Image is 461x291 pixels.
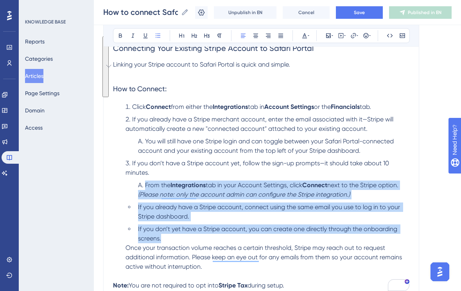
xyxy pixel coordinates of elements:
[214,6,276,19] button: Unpublish in EN
[25,103,45,117] button: Domain
[132,103,146,110] span: Click
[354,9,365,16] span: Save
[113,85,167,93] span: How to Connect:
[408,9,441,16] span: Published in EN
[129,282,219,289] span: You are not required to opt into
[327,181,398,189] span: next to the Stripe option.
[25,34,45,49] button: Reports
[146,103,171,110] strong: Connect
[126,244,404,270] span: Once your transaction volume reaches a certain threshold, Stripe may reach out to request additio...
[331,103,360,110] strong: Financials
[25,69,43,83] button: Articles
[25,121,43,135] button: Access
[25,86,59,100] button: Page Settings
[360,103,371,110] span: tab.
[138,225,399,242] span: If you don’t yet have a Stripe account, you can create one directly through the onboarding screens.
[213,103,248,110] strong: Integrations
[145,181,170,189] span: From the
[138,203,402,220] span: If you already have a Stripe account, connect using the same email you use to log in to your Stri...
[302,181,327,189] strong: Connect
[113,282,129,289] strong: Note:
[314,103,331,110] span: or the
[428,260,452,284] iframe: UserGuiding AI Assistant Launcher
[219,282,248,289] strong: Stripe Tax
[138,191,350,198] em: (Please note: only the account admin can configure the Stripe integration.)
[18,2,49,11] span: Need Help?
[25,52,53,66] button: Categories
[298,9,314,16] span: Cancel
[103,7,178,18] input: Article Name
[389,6,452,19] button: Published in EN
[25,19,66,25] div: KNOWLEDGE BASE
[113,61,290,68] span: Linking your Stripe account to Safari Portal is quick and simple.
[113,36,409,290] div: To enrich screen reader interactions, please activate Accessibility in Grammarly extension settings
[248,103,264,110] span: tab in
[283,6,330,19] button: Cancel
[171,103,213,110] span: from either the
[126,159,391,176] span: If you don’t have a Stripe account yet, follow the sign-up prompts—it should take about 10 minutes.
[336,6,383,19] button: Save
[126,116,395,132] span: If you already have a Stripe merchant account, enter the email associated with it—Stripe will aut...
[206,181,302,189] span: tab in your Account Settings, click
[264,103,314,110] strong: Account Settings
[113,43,314,53] span: Connecting Your Existing Stripe Account to Safari Portal
[170,181,206,189] strong: Integrations
[138,137,395,154] span: You will still have one Stripe login and can toggle between your Safari Portal-connected account ...
[248,282,284,289] span: during setup.
[228,9,262,16] span: Unpublish in EN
